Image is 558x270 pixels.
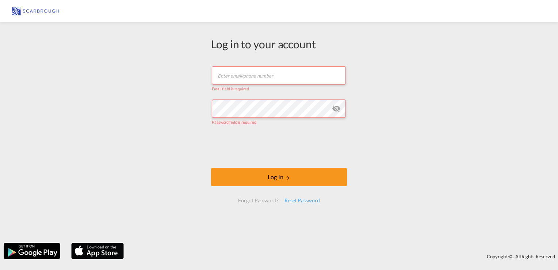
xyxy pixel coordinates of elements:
input: Enter email/phone number [212,66,346,85]
img: 68f3c5c099f711f0a1d6b9e876559da2.jpg [11,3,60,19]
img: apple.png [70,242,125,260]
span: Email field is required [212,86,249,91]
md-icon: icon-eye-off [332,104,341,113]
div: Log in to your account [211,36,347,52]
button: LOGIN [211,168,347,186]
img: google.png [3,242,61,260]
div: Copyright © . All Rights Reserved [127,250,558,263]
span: Password field is required [212,120,256,124]
div: Reset Password [282,194,323,207]
iframe: reCAPTCHA [223,132,335,161]
div: Forgot Password? [235,194,281,207]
